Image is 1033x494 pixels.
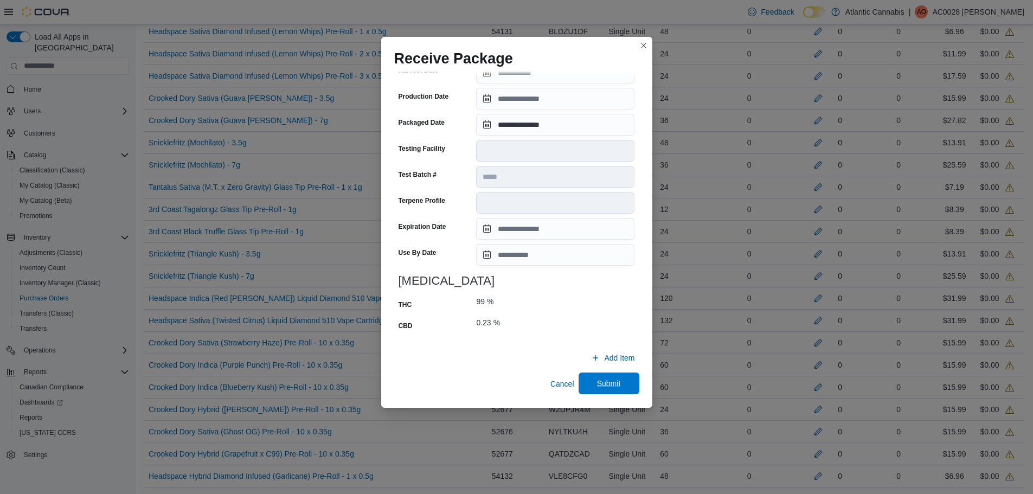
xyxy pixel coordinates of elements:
[399,248,437,257] label: Use By Date
[394,50,513,67] h1: Receive Package
[476,296,485,307] p: 99
[399,170,437,179] label: Test Batch #
[399,144,445,153] label: Testing Facility
[550,378,574,389] span: Cancel
[399,92,449,101] label: Production Date
[476,218,634,240] input: Press the down key to open a popover containing a calendar.
[587,347,639,369] button: Add Item
[399,118,445,127] label: Packaged Date
[476,62,634,84] input: Press the down key to open a popover containing a calendar.
[399,196,445,205] label: Terpene Profile
[399,274,635,287] h3: [MEDICAL_DATA]
[637,39,650,52] button: Closes this modal window
[579,373,639,394] button: Submit
[476,244,634,266] input: Press the down key to open a popover containing a calendar.
[604,352,634,363] span: Add Item
[476,317,491,328] p: 0.23
[546,373,579,395] button: Cancel
[476,114,634,136] input: Press the down key to open a popover containing a calendar.
[399,222,446,231] label: Expiration Date
[399,300,412,309] label: THC
[399,322,413,330] label: CBD
[476,88,634,110] input: Press the down key to open a popover containing a calendar.
[487,296,493,307] div: %
[493,317,500,328] div: %
[597,378,621,389] span: Submit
